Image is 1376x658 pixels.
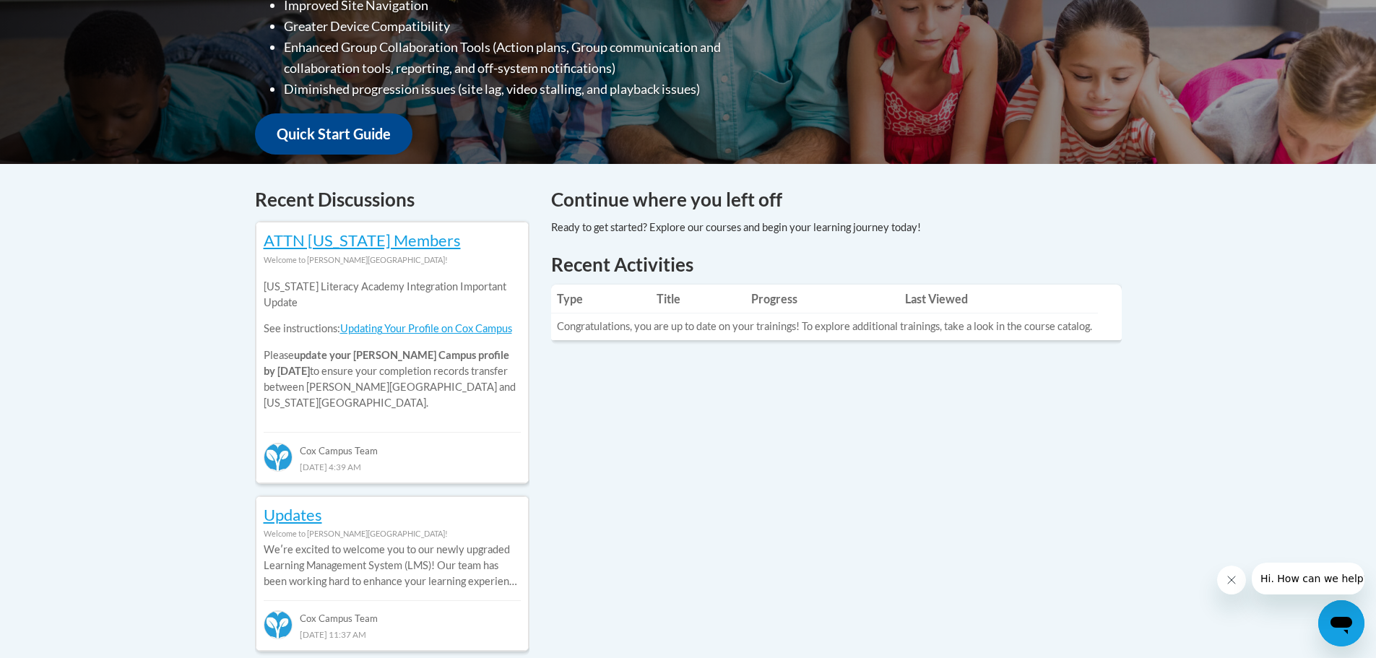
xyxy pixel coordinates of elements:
[284,16,779,37] li: Greater Device Compatibility
[264,268,521,422] div: Please to ensure your completion records transfer between [PERSON_NAME][GEOGRAPHIC_DATA] and [US_...
[264,600,521,626] div: Cox Campus Team
[264,443,293,472] img: Cox Campus Team
[264,610,293,639] img: Cox Campus Team
[899,285,1098,313] th: Last Viewed
[9,10,117,22] span: Hi. How can we help?
[255,186,529,214] h4: Recent Discussions
[551,313,1098,340] td: Congratulations, you are up to date on your trainings! To explore additional trainings, take a lo...
[551,251,1122,277] h1: Recent Activities
[551,285,652,313] th: Type
[284,79,779,100] li: Diminished progression issues (site lag, video stalling, and playback issues)
[255,113,412,155] a: Quick Start Guide
[1217,566,1246,594] iframe: Close message
[264,321,521,337] p: See instructions:
[745,285,899,313] th: Progress
[264,542,521,589] p: Weʹre excited to welcome you to our newly upgraded Learning Management System (LMS)! Our team has...
[264,626,521,642] div: [DATE] 11:37 AM
[1252,563,1364,594] iframe: Message from company
[264,252,521,268] div: Welcome to [PERSON_NAME][GEOGRAPHIC_DATA]!
[264,526,521,542] div: Welcome to [PERSON_NAME][GEOGRAPHIC_DATA]!
[340,322,512,334] a: Updating Your Profile on Cox Campus
[264,230,461,250] a: ATTN [US_STATE] Members
[264,432,521,458] div: Cox Campus Team
[264,505,322,524] a: Updates
[651,285,745,313] th: Title
[551,186,1122,214] h4: Continue where you left off
[264,459,521,475] div: [DATE] 4:39 AM
[284,37,779,79] li: Enhanced Group Collaboration Tools (Action plans, Group communication and collaboration tools, re...
[264,349,509,377] b: update your [PERSON_NAME] Campus profile by [DATE]
[264,279,521,311] p: [US_STATE] Literacy Academy Integration Important Update
[1318,600,1364,646] iframe: Button to launch messaging window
